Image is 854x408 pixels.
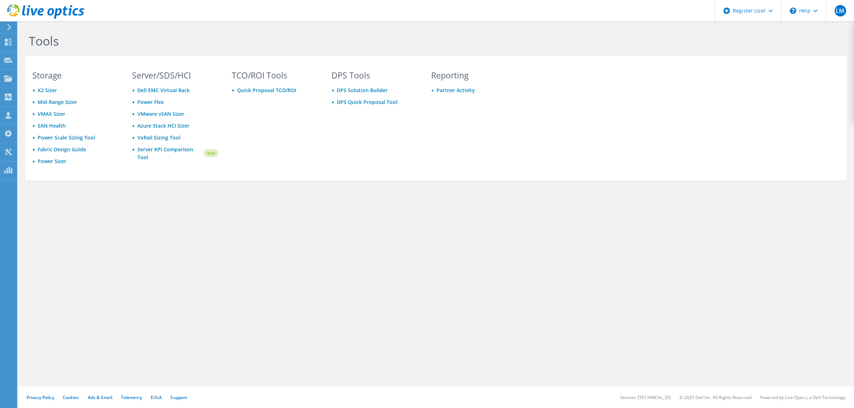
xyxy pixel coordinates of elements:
[137,87,190,94] a: Dell EMC Virtual Rack
[331,71,417,79] h3: DPS Tools
[431,71,517,79] h3: Reporting
[88,394,112,400] a: Ads & Email
[27,394,54,400] a: Privacy Policy
[237,87,296,94] a: Quick Proposal TCO/ROI
[29,33,513,48] h1: Tools
[137,122,189,129] a: Azure Stack HCI Sizer
[132,71,218,79] h3: Server/SDS/HCI
[38,99,77,105] a: Mid-Range Sizer
[790,8,796,14] svg: \n
[620,394,671,400] li: Version: [TECHNICAL_ID]
[835,5,846,16] span: LM
[38,134,95,141] a: Power Scale Sizing Tool
[337,87,388,94] a: DPS Solution Builder
[337,99,397,105] a: DPS Quick Proposal Tool
[32,71,118,79] h3: Storage
[679,394,751,400] li: © 2025 Dell Inc. All Rights Reserved
[121,394,142,400] a: Telemetry
[137,110,184,117] a: VMware vSAN Sizer
[760,394,845,400] li: Powered by Live Optics, a Dell Technology
[170,394,187,400] a: Support
[232,71,318,79] h3: TCO/ROI Tools
[38,87,57,94] a: X2 Sizer
[38,158,66,165] a: Power Sizer
[151,394,162,400] a: EULA
[137,99,164,105] a: Power Flex
[38,110,65,117] a: VMAX Sizer
[203,145,218,162] img: new-badge.svg
[437,87,475,94] a: Partner Activity
[137,134,180,141] a: VxRail Sizing Tool
[63,394,79,400] a: Cookies
[137,146,203,161] a: Server KPI Comparison Tool
[38,122,66,129] a: SAN Health
[38,146,86,153] a: Fabric Design Guide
